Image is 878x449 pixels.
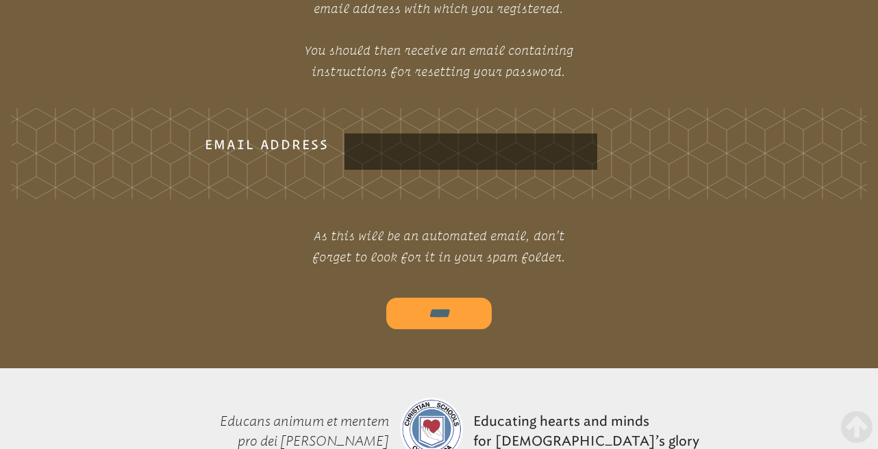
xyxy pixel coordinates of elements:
h3: Email Address [113,133,334,156]
p: As this will be an automated email, don’t forget to look for it in your spam folder. [223,220,655,272]
p: You should then receive an email containing instructions for resetting your password. [223,35,655,88]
